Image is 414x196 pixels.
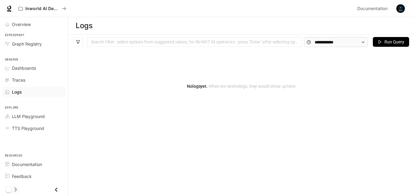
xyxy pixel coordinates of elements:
[12,89,22,95] span: Logs
[2,39,66,49] a: Graph Registry
[384,39,404,45] span: Run Query
[373,37,409,47] button: Run Query
[396,4,405,13] img: User avatar
[12,77,25,83] span: Traces
[5,186,12,193] span: Dark mode toggle
[357,5,387,13] span: Documentation
[12,113,45,120] span: LLM Playground
[49,183,63,196] button: Close drawer
[12,21,31,28] span: Overview
[12,41,42,47] span: Graph Registry
[2,63,66,73] a: Dashboards
[12,125,44,131] span: TTS Playground
[2,171,66,182] a: Feedback
[2,123,66,134] a: TTS Playground
[355,2,392,15] a: Documentation
[76,40,80,44] span: filter
[73,37,83,47] button: filter
[12,161,42,168] span: Documentation
[208,84,295,89] span: When we receive logs , they would show up here
[12,65,36,71] span: Dashboards
[25,6,59,11] p: Inworld AI Demos
[2,75,66,85] a: Traces
[394,2,407,15] button: User avatar
[76,20,92,32] h1: Logs
[12,173,32,179] span: Feedback
[2,159,66,170] a: Documentation
[2,87,66,97] a: Logs
[2,111,66,122] a: LLM Playground
[2,19,66,30] a: Overview
[187,83,295,90] article: No logs yet.
[16,2,69,15] button: All workspaces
